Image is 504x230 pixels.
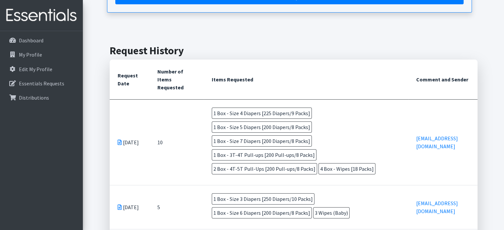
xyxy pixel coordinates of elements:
[212,149,316,161] span: 1 Box - 3T-4T Pull-ups [200 Pull-ups/8 Packs]
[19,94,49,101] p: Distributions
[19,66,52,72] p: Edit My Profile
[110,185,149,229] td: [DATE]
[212,108,312,119] span: 1 Box - Size 4 Diapers [225 Diapers/9 Packs]
[110,44,477,57] h2: Request History
[19,37,43,44] p: Dashboard
[19,51,42,58] p: My Profile
[110,99,149,185] td: [DATE]
[212,207,312,218] span: 1 Box - Size 6 Diapers [200 Diapers/8 Packs]
[408,60,477,100] th: Comment and Sender
[149,185,204,229] td: 5
[3,48,80,61] a: My Profile
[416,135,458,150] a: [EMAIL_ADDRESS][DOMAIN_NAME]
[313,207,350,218] span: 3 Wipes (Baby)
[19,80,64,87] p: Essentials Requests
[3,4,80,26] img: HumanEssentials
[3,91,80,104] a: Distributions
[212,163,317,174] span: 2 Box - 4T-5T Pull-Ups [200 Pull-ups/8 Packs]
[3,63,80,76] a: Edit My Profile
[3,77,80,90] a: Essentials Requests
[212,193,314,205] span: 1 Box - Size 3 Diapers [250 Diapers/10 Packs]
[3,34,80,47] a: Dashboard
[204,60,408,100] th: Items Requested
[149,99,204,185] td: 10
[149,60,204,100] th: Number of Items Requested
[416,200,458,214] a: [EMAIL_ADDRESS][DOMAIN_NAME]
[110,60,149,100] th: Request Date
[212,135,312,147] span: 1 Box - Size 7 Diapers [200 Diapers/8 Packs]
[318,163,375,174] span: 4 Box - Wipes [18 Packs]
[212,121,312,133] span: 1 Box - Size 5 Diapers [200 Diapers/8 Packs]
